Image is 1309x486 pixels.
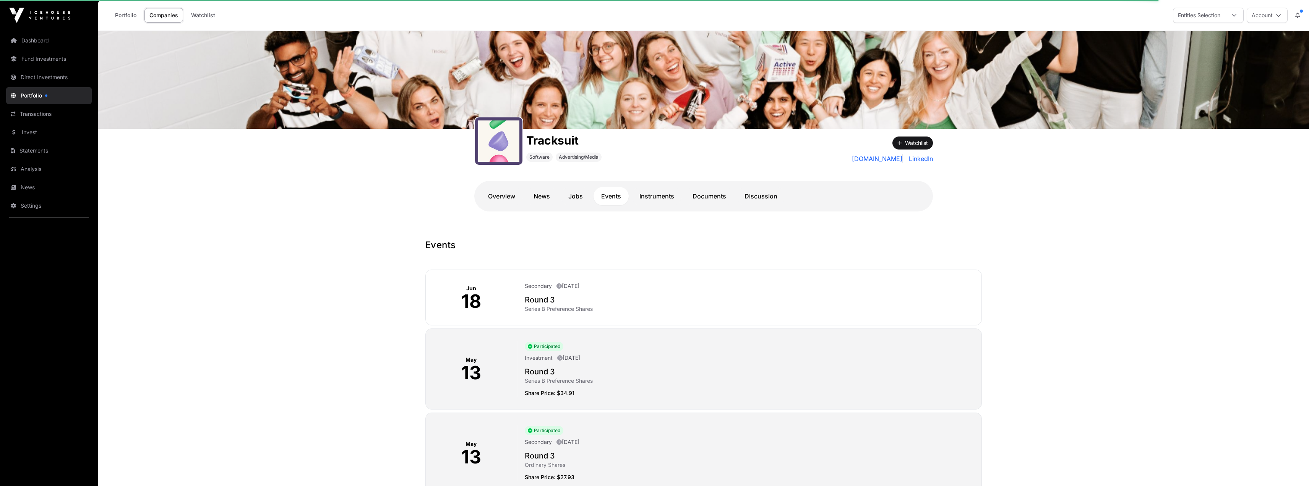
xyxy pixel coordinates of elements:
[6,69,92,86] a: Direct Investments
[525,342,563,351] span: Participated
[852,154,903,163] a: [DOMAIN_NAME]
[6,32,92,49] a: Dashboard
[6,161,92,177] a: Analysis
[525,450,975,461] h2: Round 3
[1247,8,1288,23] button: Account
[525,305,975,313] p: Series B Preference Shares
[892,137,933,150] button: Watchlist
[6,50,92,67] a: Fund Investments
[480,187,523,205] a: Overview
[186,8,220,23] a: Watchlist
[478,120,519,162] img: gotracksuit_logo.jpeg
[525,426,563,435] span: Participated
[556,282,579,290] p: [DATE]
[480,187,927,205] nav: Tabs
[525,438,552,446] p: Secondary
[525,294,975,305] h2: Round 3
[525,354,553,362] p: Investment
[685,187,734,205] a: Documents
[6,124,92,141] a: Invest
[559,154,599,160] span: Advertising/Media
[594,187,629,205] a: Events
[466,440,477,448] p: May
[526,187,558,205] a: News
[632,187,682,205] a: Instruments
[425,239,982,251] h1: Events
[1271,449,1309,486] iframe: Chat Widget
[9,8,70,23] img: Icehouse Ventures Logo
[6,179,92,196] a: News
[98,31,1309,129] img: Tracksuit
[525,473,975,481] p: Share Price: $27.93
[525,377,975,385] p: Series B Preference Shares
[6,142,92,159] a: Statements
[525,461,975,469] p: Ordinary Shares
[6,87,92,104] a: Portfolio
[557,354,580,362] p: [DATE]
[556,438,579,446] p: [DATE]
[525,282,552,290] p: Secondary
[6,106,92,122] a: Transactions
[461,364,481,382] p: 13
[737,187,785,205] a: Discussion
[561,187,590,205] a: Jobs
[529,154,550,160] span: Software
[525,366,975,377] h2: Round 3
[526,133,602,147] h1: Tracksuit
[144,8,183,23] a: Companies
[461,292,481,310] p: 18
[525,389,975,397] p: Share Price: $34.91
[6,197,92,214] a: Settings
[466,284,476,292] p: Jun
[110,8,141,23] a: Portfolio
[1173,8,1225,23] div: Entities Selection
[461,448,481,466] p: 13
[906,154,933,163] a: LinkedIn
[466,356,477,364] p: May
